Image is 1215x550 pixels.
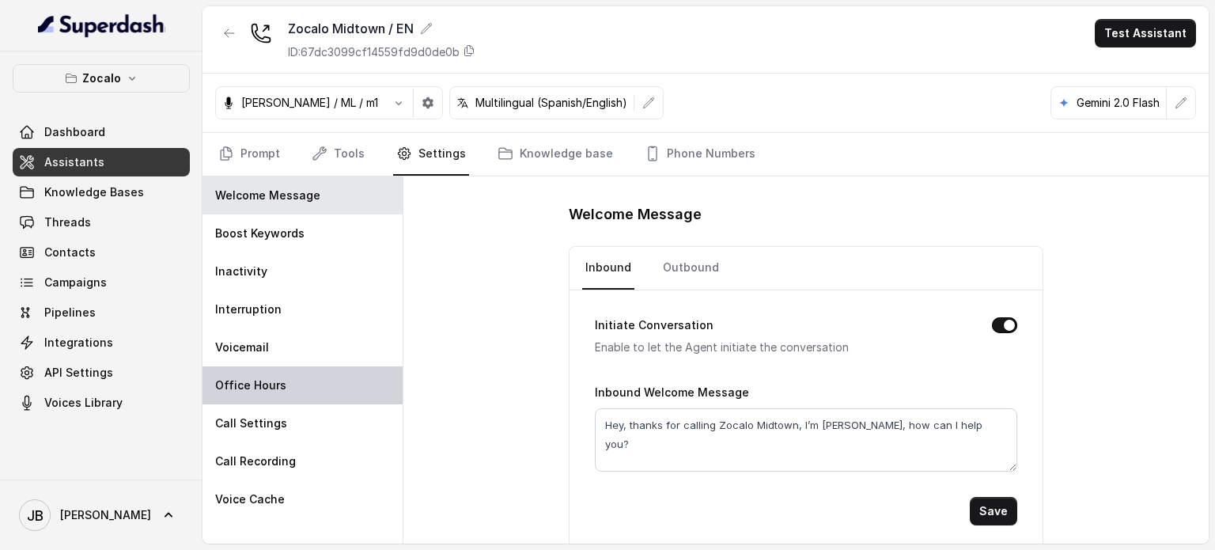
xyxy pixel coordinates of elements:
[60,507,151,523] span: [PERSON_NAME]
[1077,95,1160,111] p: Gemini 2.0 Flash
[215,453,296,469] p: Call Recording
[494,133,616,176] a: Knowledge base
[82,69,121,88] p: Zocalo
[44,335,113,351] span: Integrations
[660,247,722,290] a: Outbound
[595,385,749,399] label: Inbound Welcome Message
[13,389,190,417] a: Voices Library
[215,377,286,393] p: Office Hours
[13,118,190,146] a: Dashboard
[288,19,475,38] div: Zocalo Midtown / EN
[215,491,285,507] p: Voice Cache
[13,238,190,267] a: Contacts
[44,365,113,381] span: API Settings
[1058,97,1070,109] svg: google logo
[44,214,91,230] span: Threads
[595,316,713,335] label: Initiate Conversation
[44,395,123,411] span: Voices Library
[44,275,107,290] span: Campaigns
[475,95,627,111] p: Multilingual (Spanish/English)
[308,133,368,176] a: Tools
[27,507,44,524] text: JB
[215,339,269,355] p: Voicemail
[595,408,1017,472] textarea: Hey, thanks for calling Zocalo Midtown, I’m [PERSON_NAME], how can I help you?
[13,358,190,387] a: API Settings
[44,154,104,170] span: Assistants
[642,133,759,176] a: Phone Numbers
[13,328,190,357] a: Integrations
[44,124,105,140] span: Dashboard
[1095,19,1196,47] button: Test Assistant
[569,202,1043,227] h1: Welcome Message
[44,184,144,200] span: Knowledge Bases
[215,133,283,176] a: Prompt
[288,44,460,60] p: ID: 67dc3099cf14559fd9d0de0b
[595,338,967,357] p: Enable to let the Agent initiate the conversation
[13,298,190,327] a: Pipelines
[215,226,305,241] p: Boost Keywords
[215,302,282,317] p: Interruption
[215,188,320,203] p: Welcome Message
[393,133,469,176] a: Settings
[215,133,1196,176] nav: Tabs
[582,247,1030,290] nav: Tabs
[13,493,190,537] a: [PERSON_NAME]
[582,247,634,290] a: Inbound
[13,208,190,237] a: Threads
[38,13,165,38] img: light.svg
[13,64,190,93] button: Zocalo
[13,268,190,297] a: Campaigns
[13,148,190,176] a: Assistants
[44,305,96,321] span: Pipelines
[215,415,287,431] p: Call Settings
[241,95,378,111] p: [PERSON_NAME] / ML / m1
[13,178,190,207] a: Knowledge Bases
[44,245,96,260] span: Contacts
[215,264,267,279] p: Inactivity
[970,497,1017,525] button: Save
